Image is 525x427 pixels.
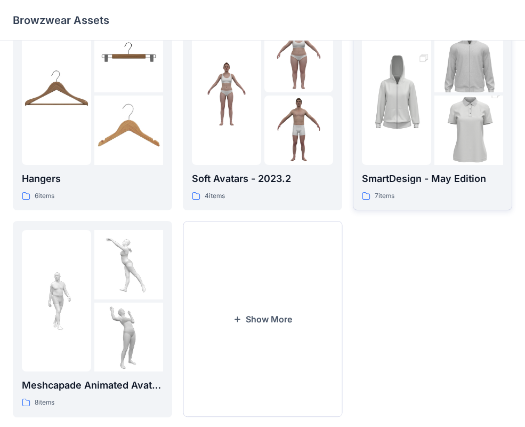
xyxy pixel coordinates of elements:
img: folder 1 [362,42,431,146]
p: 8 items [35,397,54,408]
img: folder 2 [94,230,164,299]
p: 7 items [375,191,394,202]
p: 6 items [35,191,54,202]
img: folder 1 [192,59,261,129]
img: folder 2 [434,6,504,109]
img: folder 3 [264,96,334,165]
img: folder 2 [264,23,334,93]
img: folder 3 [434,78,504,182]
img: folder 1 [22,59,91,129]
a: folder 1folder 2folder 3Hangers6items [13,14,172,211]
p: Meshcapade Animated Avatars [22,378,163,393]
img: folder 2 [94,23,164,93]
a: folder 1folder 2folder 3Soft Avatars - 2023.24items [183,14,342,211]
a: folder 1folder 2folder 3Meshcapade Animated Avatars8items [13,221,172,417]
p: Soft Avatars - 2023.2 [192,171,333,186]
img: folder 3 [94,96,164,165]
p: Browzwear Assets [13,13,109,28]
p: Hangers [22,171,163,186]
p: 4 items [205,191,225,202]
button: Show More [183,221,342,417]
img: folder 1 [22,266,91,336]
p: SmartDesign - May Edition [362,171,503,186]
img: folder 3 [94,303,164,372]
a: folder 1folder 2folder 3SmartDesign - May Edition7items [353,14,512,211]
